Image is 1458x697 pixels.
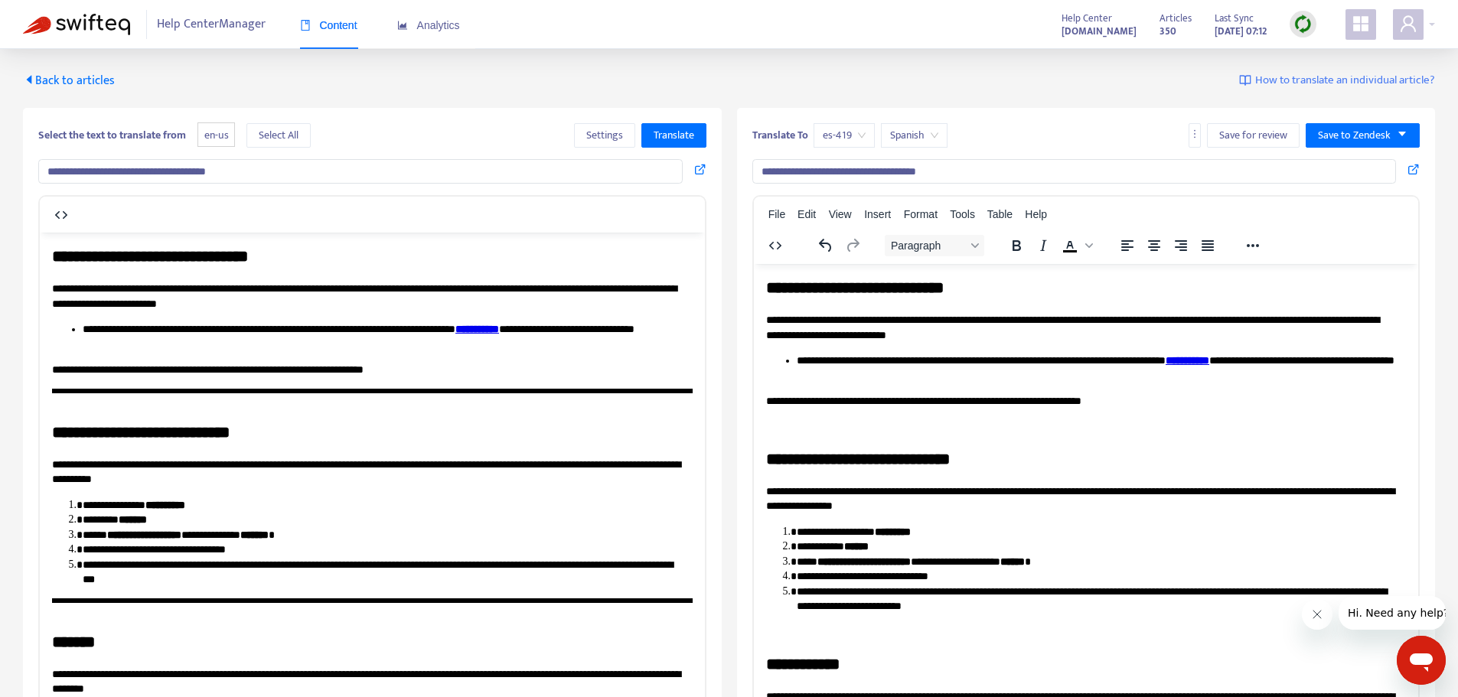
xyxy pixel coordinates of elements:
[1025,208,1047,220] span: Help
[23,73,35,86] span: caret-left
[891,239,966,252] span: Paragraph
[1397,636,1446,685] iframe: Button to launch messaging window
[641,123,706,148] button: Translate
[1160,23,1176,40] strong: 350
[1215,10,1254,27] span: Last Sync
[157,10,266,39] span: Help Center Manager
[1189,129,1200,139] span: more
[752,126,808,144] b: Translate To
[586,127,623,144] span: Settings
[1352,15,1370,33] span: appstore
[300,20,311,31] span: book
[1318,127,1391,144] span: Save to Zendesk
[1189,123,1201,148] button: more
[1306,123,1420,148] button: Save to Zendeskcaret-down
[1255,72,1435,90] span: How to translate an individual article?
[813,235,839,256] button: Undo
[840,235,866,256] button: Redo
[1240,235,1266,256] button: Reveal or hide additional toolbar items
[259,127,298,144] span: Select All
[1215,23,1267,40] strong: [DATE] 07:12
[797,208,816,220] span: Edit
[1062,23,1137,40] strong: [DOMAIN_NAME]
[829,208,852,220] span: View
[23,14,130,35] img: Swifteq
[1030,235,1056,256] button: Italic
[1141,235,1167,256] button: Align center
[1057,235,1095,256] div: Text color Black
[1003,235,1029,256] button: Bold
[1062,10,1112,27] span: Help Center
[574,123,635,148] button: Settings
[38,126,186,144] b: Select the text to translate from
[1219,127,1287,144] span: Save for review
[987,208,1013,220] span: Table
[1397,129,1407,139] span: caret-down
[23,70,115,91] span: Back to articles
[9,11,110,23] span: Hi. Need any help?
[1195,235,1221,256] button: Justify
[397,20,408,31] span: area-chart
[864,208,891,220] span: Insert
[1168,235,1194,256] button: Align right
[890,124,938,147] span: Spanish
[950,208,975,220] span: Tools
[300,19,357,31] span: Content
[904,208,938,220] span: Format
[885,235,984,256] button: Block Paragraph
[1339,596,1446,630] iframe: Message from company
[823,124,866,147] span: es-419
[246,123,311,148] button: Select All
[1207,123,1300,148] button: Save for review
[1160,10,1192,27] span: Articles
[654,127,694,144] span: Translate
[1302,599,1332,630] iframe: Close message
[397,19,460,31] span: Analytics
[1114,235,1140,256] button: Align left
[1062,22,1137,40] a: [DOMAIN_NAME]
[1239,74,1251,86] img: image-link
[197,122,235,148] span: en-us
[768,208,786,220] span: File
[1399,15,1417,33] span: user
[1239,72,1435,90] a: How to translate an individual article?
[1293,15,1313,34] img: sync.dc5367851b00ba804db3.png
